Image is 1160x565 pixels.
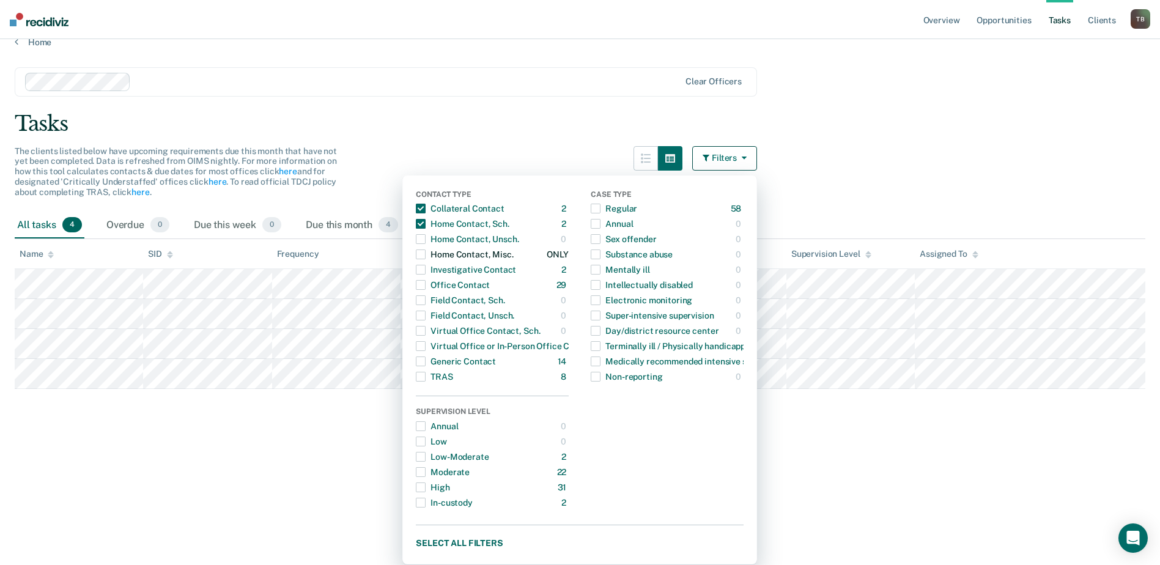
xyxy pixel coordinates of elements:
[416,290,504,310] div: Field Contact, Sch.
[591,260,649,279] div: Mentally ill
[556,275,569,295] div: 29
[558,478,569,497] div: 31
[791,249,871,259] div: Supervision Level
[561,493,569,512] div: 2
[1131,9,1150,29] div: T B
[15,146,337,197] span: The clients listed below have upcoming requirements due this month that have not yet been complet...
[561,432,569,451] div: 0
[416,462,470,482] div: Moderate
[416,416,458,436] div: Annual
[15,37,1145,48] a: Home
[736,275,744,295] div: 0
[591,290,692,310] div: Electronic monitoring
[685,76,742,87] div: Clear officers
[15,111,1145,136] div: Tasks
[736,367,744,386] div: 0
[416,407,569,418] div: Supervision Level
[591,190,744,201] div: Case Type
[416,447,489,467] div: Low-Moderate
[209,177,226,186] a: here
[131,187,149,197] a: here
[379,217,398,233] span: 4
[416,336,596,356] div: Virtual Office or In-Person Office Contact
[416,432,447,451] div: Low
[920,249,978,259] div: Assigned To
[416,260,516,279] div: Investigative Contact
[561,199,569,218] div: 2
[736,245,744,264] div: 0
[591,321,719,341] div: Day/district resource center
[416,190,569,201] div: Contact Type
[416,535,744,550] button: Select all filters
[10,13,68,26] img: Recidiviz
[104,212,172,239] div: Overdue0
[416,275,490,295] div: Office Contact
[736,214,744,234] div: 0
[416,214,509,234] div: Home Contact, Sch.
[591,275,693,295] div: Intellectually disabled
[736,306,744,325] div: 0
[279,166,297,176] a: here
[736,321,744,341] div: 0
[20,249,54,259] div: Name
[736,290,744,310] div: 0
[591,199,637,218] div: Regular
[416,367,453,386] div: TRAS
[591,336,755,356] div: Terminally ill / Physically handicapped
[416,229,519,249] div: Home Contact, Unsch.
[62,217,82,233] span: 4
[561,367,569,386] div: 8
[591,245,673,264] div: Substance abuse
[416,321,540,341] div: Virtual Office Contact, Sch.
[1131,9,1150,29] button: TB
[303,212,401,239] div: Due this month4
[15,212,84,239] div: All tasks4
[150,217,169,233] span: 0
[416,493,473,512] div: In-custody
[736,229,744,249] div: 0
[561,306,569,325] div: 0
[736,260,744,279] div: 0
[262,217,281,233] span: 0
[416,352,496,371] div: Generic Contact
[547,245,569,264] div: ONLY
[591,352,787,371] div: Medically recommended intensive supervision
[557,462,569,482] div: 22
[416,306,514,325] div: Field Contact, Unsch.
[561,214,569,234] div: 2
[561,260,569,279] div: 2
[591,306,714,325] div: Super-intensive supervision
[591,229,656,249] div: Sex offender
[1118,523,1148,553] div: Open Intercom Messenger
[591,367,662,386] div: Non-reporting
[561,447,569,467] div: 2
[416,199,504,218] div: Collateral Contact
[561,321,569,341] div: 0
[561,290,569,310] div: 0
[277,249,319,259] div: Frequency
[561,229,569,249] div: 0
[591,214,633,234] div: Annual
[148,249,173,259] div: SID
[731,199,744,218] div: 58
[416,478,449,497] div: High
[191,212,284,239] div: Due this week0
[561,416,569,436] div: 0
[558,352,569,371] div: 14
[692,146,757,171] button: Filters
[416,245,513,264] div: Home Contact, Misc.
